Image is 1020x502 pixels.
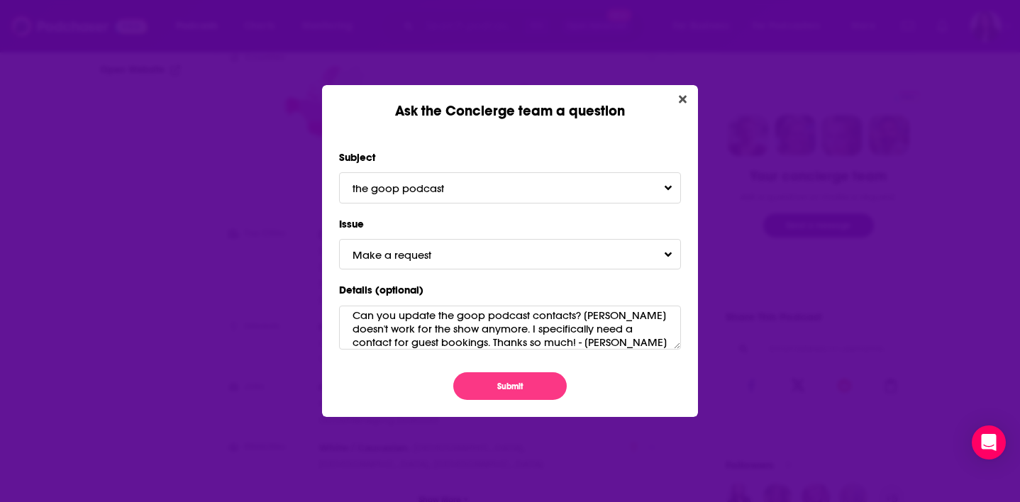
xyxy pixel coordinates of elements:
[339,281,681,299] label: Details (optional)
[339,172,681,203] button: the goop podcastToggle Pronoun Dropdown
[339,306,681,350] textarea: Can you update the goop podcast contacts? [PERSON_NAME] doesn't work for the show anymore. I spec...
[453,372,567,400] button: Submit
[322,85,698,120] div: Ask the Concierge team a question
[673,91,692,108] button: Close
[339,239,681,269] button: Make a requestToggle Pronoun Dropdown
[339,215,681,233] label: Issue
[972,425,1006,459] div: Open Intercom Messenger
[353,182,472,195] span: the goop podcast
[353,248,460,262] span: Make a request
[339,148,681,167] label: Subject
